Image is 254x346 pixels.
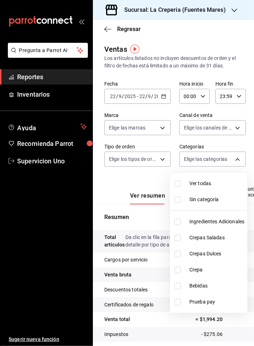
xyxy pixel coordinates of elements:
span: Sin categoría [189,196,244,203]
span: Bebidas [189,282,244,290]
span: Crepa [189,266,244,274]
img: Tooltip marker [130,45,139,54]
span: Ver todas [189,180,244,187]
span: Crepas Saladas [189,234,244,241]
span: Crepas Dulces [189,250,244,258]
span: Ingredientes Adicionales [189,218,244,225]
span: Prueba pay [189,298,244,306]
